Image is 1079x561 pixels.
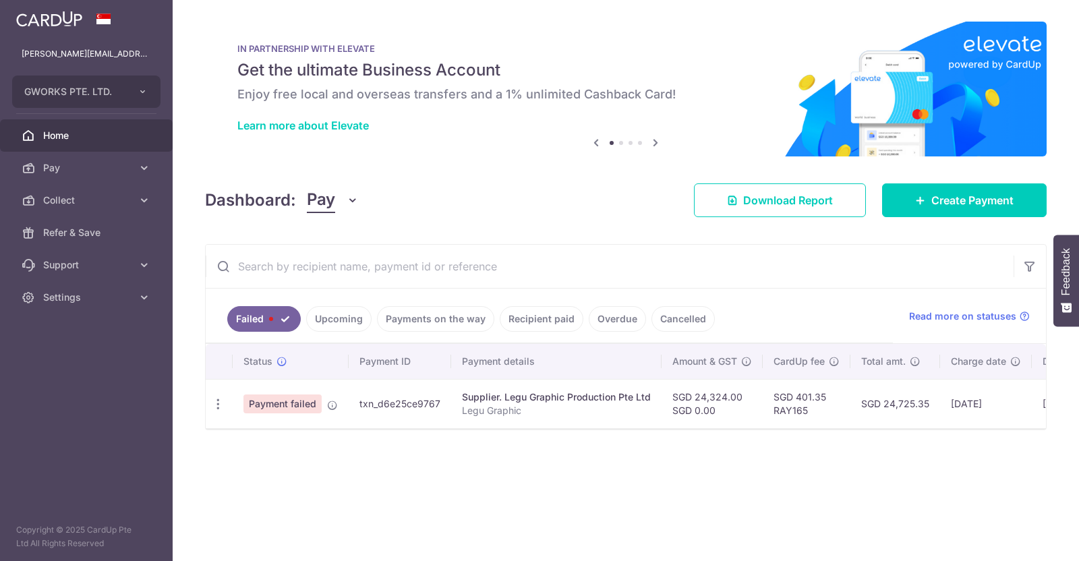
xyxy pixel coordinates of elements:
[909,309,1016,323] span: Read more on statuses
[237,119,369,132] a: Learn more about Elevate
[22,47,151,61] p: [PERSON_NAME][EMAIL_ADDRESS][DOMAIN_NAME]
[662,379,763,428] td: SGD 24,324.00 SGD 0.00
[243,355,272,368] span: Status
[940,379,1032,428] td: [DATE]
[1053,235,1079,326] button: Feedback - Show survey
[882,183,1047,217] a: Create Payment
[43,226,132,239] span: Refer & Save
[43,194,132,207] span: Collect
[931,192,1014,208] span: Create Payment
[451,344,662,379] th: Payment details
[237,43,1014,54] p: IN PARTNERSHIP WITH ELEVATE
[377,306,494,332] a: Payments on the way
[651,306,715,332] a: Cancelled
[589,306,646,332] a: Overdue
[763,379,850,428] td: SGD 401.35 RAY165
[24,85,124,98] span: GWORKS PTE. LTD.
[462,390,651,404] div: Supplier. Legu Graphic Production Pte Ltd
[500,306,583,332] a: Recipient paid
[205,22,1047,156] img: Renovation banner
[237,59,1014,81] h5: Get the ultimate Business Account
[43,161,132,175] span: Pay
[43,258,132,272] span: Support
[850,379,940,428] td: SGD 24,725.35
[951,355,1006,368] span: Charge date
[462,404,651,417] p: Legu Graphic
[43,291,132,304] span: Settings
[306,306,372,332] a: Upcoming
[349,379,451,428] td: txn_d6e25ce9767
[43,129,132,142] span: Home
[243,394,322,413] span: Payment failed
[672,355,737,368] span: Amount & GST
[861,355,906,368] span: Total amt.
[349,344,451,379] th: Payment ID
[774,355,825,368] span: CardUp fee
[307,187,335,213] span: Pay
[16,11,82,27] img: CardUp
[206,245,1014,288] input: Search by recipient name, payment id or reference
[307,187,359,213] button: Pay
[694,183,866,217] a: Download Report
[1060,248,1072,295] span: Feedback
[993,521,1066,554] iframe: Opens a widget where you can find more information
[12,76,161,108] button: GWORKS PTE. LTD.
[205,188,296,212] h4: Dashboard:
[237,86,1014,102] h6: Enjoy free local and overseas transfers and a 1% unlimited Cashback Card!
[909,309,1030,323] a: Read more on statuses
[743,192,833,208] span: Download Report
[227,306,301,332] a: Failed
